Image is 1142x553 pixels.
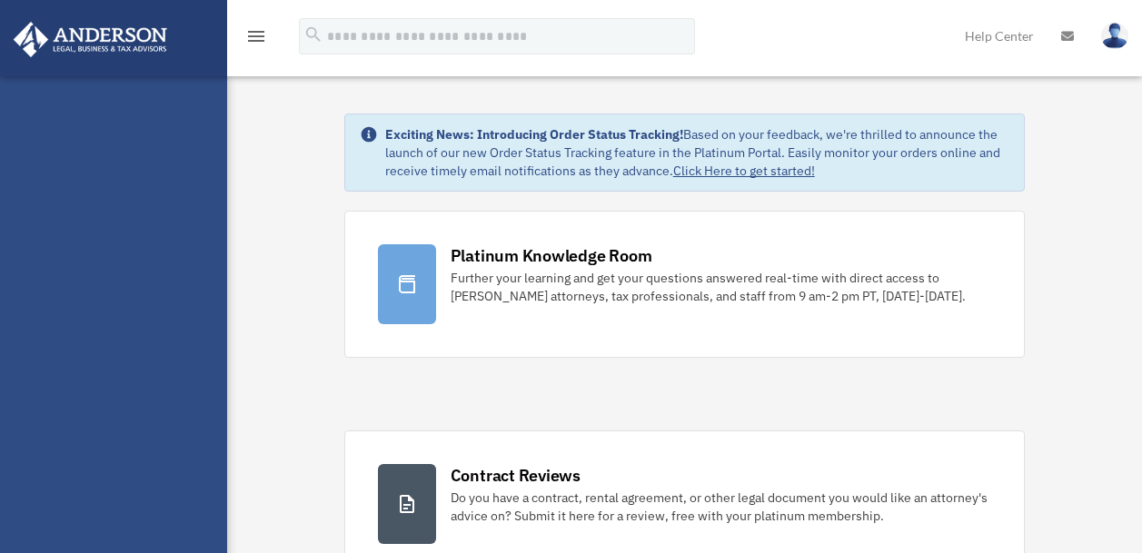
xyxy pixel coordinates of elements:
[451,464,581,487] div: Contract Reviews
[8,22,173,57] img: Anderson Advisors Platinum Portal
[245,32,267,47] a: menu
[451,269,992,305] div: Further your learning and get your questions answered real-time with direct access to [PERSON_NAM...
[303,25,323,44] i: search
[245,25,267,47] i: menu
[673,163,815,179] a: Click Here to get started!
[385,125,1010,180] div: Based on your feedback, we're thrilled to announce the launch of our new Order Status Tracking fe...
[1101,23,1128,49] img: User Pic
[385,126,683,143] strong: Exciting News: Introducing Order Status Tracking!
[451,244,652,267] div: Platinum Knowledge Room
[344,211,1026,358] a: Platinum Knowledge Room Further your learning and get your questions answered real-time with dire...
[451,489,992,525] div: Do you have a contract, rental agreement, or other legal document you would like an attorney's ad...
